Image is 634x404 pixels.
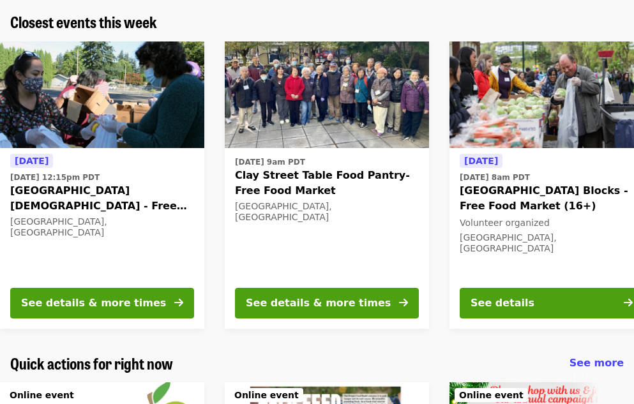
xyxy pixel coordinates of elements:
[10,172,100,183] time: [DATE] 12:15pm PDT
[10,352,173,374] span: Quick actions for right now
[10,13,157,31] a: Closest events this week
[10,10,157,33] span: Closest events this week
[246,296,391,311] div: See details & more times
[624,297,633,309] i: arrow-right icon
[235,168,419,198] span: Clay Street Table Food Pantry- Free Food Market
[21,296,166,311] div: See details & more times
[570,355,624,371] a: See more
[460,218,550,228] span: Volunteer organized
[174,297,183,309] i: arrow-right icon
[459,390,524,400] span: Online event
[471,296,534,311] div: See details
[460,172,530,183] time: [DATE] 8am PDT
[10,288,194,318] button: See details & more times
[10,354,173,373] a: Quick actions for right now
[235,288,419,318] button: See details & more times
[464,156,498,166] span: [DATE]
[570,357,624,369] span: See more
[234,390,299,400] span: Online event
[225,41,429,329] a: See details for "Clay Street Table Food Pantry- Free Food Market"
[399,297,408,309] i: arrow-right icon
[10,183,194,214] span: [GEOGRAPHIC_DATA][DEMOGRAPHIC_DATA] - Free Food Market (16+)
[10,390,74,400] span: Online event
[225,41,429,149] img: Clay Street Table Food Pantry- Free Food Market organized by Oregon Food Bank
[15,156,49,166] span: [DATE]
[235,201,419,223] div: [GEOGRAPHIC_DATA], [GEOGRAPHIC_DATA]
[10,216,194,238] div: [GEOGRAPHIC_DATA], [GEOGRAPHIC_DATA]
[235,156,305,168] time: [DATE] 9am PDT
